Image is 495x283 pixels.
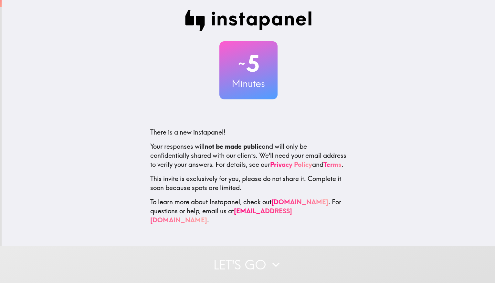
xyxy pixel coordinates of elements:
a: [DOMAIN_NAME] [271,198,328,206]
p: To learn more about Instapanel, check out . For questions or help, email us at . [150,197,347,225]
span: ~ [237,54,246,73]
img: Instapanel [185,10,312,31]
span: There is a new instapanel! [150,128,226,136]
a: [EMAIL_ADDRESS][DOMAIN_NAME] [150,207,292,224]
a: Terms [323,160,342,168]
b: not be made public [205,142,262,150]
p: This invite is exclusively for you, please do not share it. Complete it soon because spots are li... [150,174,347,192]
p: Your responses will and will only be confidentially shared with our clients. We'll need your emai... [150,142,347,169]
h3: Minutes [219,77,278,90]
h2: 5 [219,50,278,77]
a: Privacy Policy [270,160,312,168]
